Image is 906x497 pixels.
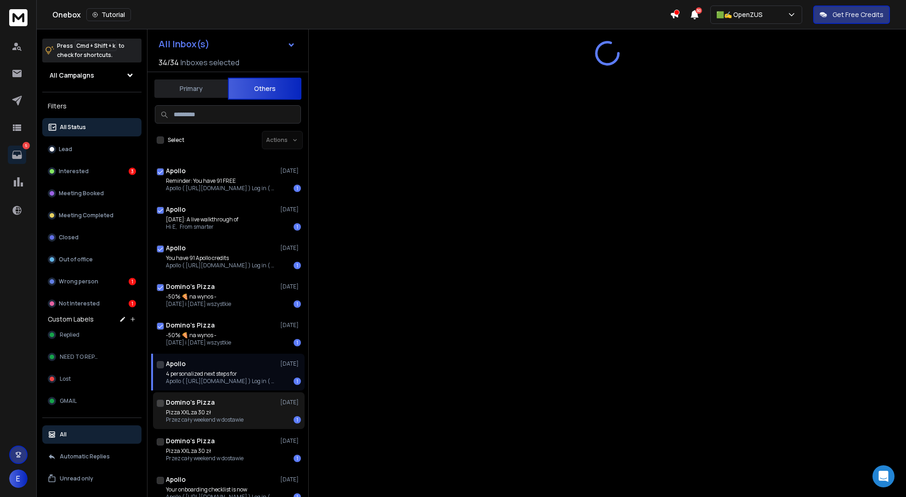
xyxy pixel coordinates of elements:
h3: Inboxes selected [181,57,239,68]
p: Not Interested [59,300,100,307]
h1: Domino's Pizza [166,321,215,330]
span: NEED TO REPLY [60,353,100,361]
h1: Apollo [166,359,186,368]
div: 1 [129,278,136,285]
p: 4 personalized next steps for [166,370,276,378]
button: Lead [42,140,142,158]
span: GMAIL [60,397,77,405]
p: Lead [59,146,72,153]
h1: Apollo [166,243,186,253]
div: Onebox [52,8,670,21]
h1: All Inbox(s) [159,40,210,49]
button: Unread only [42,469,142,488]
button: Lost [42,370,142,388]
button: All Inbox(s) [151,35,303,53]
h3: Filters [42,100,142,113]
h1: Apollo [166,166,186,175]
p: [DATE] [280,399,301,406]
div: 1 [294,185,301,192]
p: Press to check for shortcuts. [57,41,125,60]
p: [DATE]: A live walkthrough of [166,216,238,223]
button: Not Interested1 [42,294,142,313]
p: Apollo ( [URL][DOMAIN_NAME] ) Log in ( [URL][DOMAIN_NAME] ) [166,378,276,385]
p: Meeting Booked [59,190,104,197]
button: Wrong person1 [42,272,142,291]
button: NEED TO REPLY [42,348,142,366]
p: 🟩✍️ OpenZUS [716,10,766,19]
p: [DATE] [280,360,301,367]
p: Wrong person [59,278,98,285]
h1: Apollo [166,475,186,484]
button: Meeting Completed [42,206,142,225]
button: Primary [154,79,228,99]
p: [DATE] [280,244,301,252]
p: [DATE] [280,476,301,483]
button: Replied [42,326,142,344]
button: GMAIL [42,392,142,410]
p: Get Free Credits [832,10,883,19]
h1: Domino's Pizza [166,436,215,446]
label: Select [168,136,184,144]
p: [DATE] [280,206,301,213]
p: Reminder: You have 91 FREE [166,177,276,185]
div: 1 [294,416,301,424]
div: 1 [294,378,301,385]
div: 1 [294,223,301,231]
div: 1 [294,339,301,346]
div: Open Intercom Messenger [872,465,895,487]
button: Closed [42,228,142,247]
button: Interested3 [42,162,142,181]
div: 1 [294,262,301,269]
p: [DATE] [280,437,301,445]
button: Get Free Credits [813,6,890,24]
span: Cmd + Shift + k [75,40,117,51]
h3: Custom Labels [48,315,94,324]
div: 1 [129,300,136,307]
button: All Status [42,118,142,136]
p: -50% 🍕 na wynos - [166,332,231,339]
h1: Domino's Pizza [166,398,215,407]
p: [DATE] i [DATE] wszystkie [166,300,231,308]
p: Closed [59,234,79,241]
a: 5 [8,146,26,164]
p: [DATE] [280,167,301,175]
button: Out of office [42,250,142,269]
div: 1 [294,300,301,308]
button: E [9,469,28,488]
p: [DATE] [280,322,301,329]
p: Your onboarding checklist is now [166,486,276,493]
button: All Campaigns [42,66,142,85]
button: Tutorial [86,8,131,21]
p: Unread only [60,475,93,482]
p: All Status [60,124,86,131]
button: Automatic Replies [42,447,142,466]
p: Przez cały weekend w dostawie [166,455,243,462]
span: Lost [60,375,71,383]
p: [DATE] i [DATE] wszystkie [166,339,231,346]
button: All [42,425,142,444]
button: Meeting Booked [42,184,142,203]
button: Others [228,78,301,100]
span: 50 [696,7,702,14]
p: Interested [59,168,89,175]
span: Replied [60,331,79,339]
p: Apollo ( [URL][DOMAIN_NAME] ) Log in ( [URL][DOMAIN_NAME] ) [166,262,276,269]
p: Meeting Completed [59,212,113,219]
p: You have 91 Apollo credits [166,254,276,262]
h1: Domino's Pizza [166,282,215,291]
p: -50% 🍕 na wynos - [166,293,231,300]
p: Pizza XXL za 30 zł [166,447,243,455]
div: 3 [129,168,136,175]
p: 5 [23,142,30,149]
span: 34 / 34 [159,57,179,68]
p: Pizza XXL za 30 zł [166,409,243,416]
p: Apollo ( [URL][DOMAIN_NAME] ) Log in ( [URL][DOMAIN_NAME] ) [166,185,276,192]
div: 1 [294,455,301,462]
p: Przez cały weekend w dostawie [166,416,243,424]
p: [DATE] [280,283,301,290]
p: Hi E, From smarter [166,223,238,231]
p: All [60,431,67,438]
h1: Apollo [166,205,186,214]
